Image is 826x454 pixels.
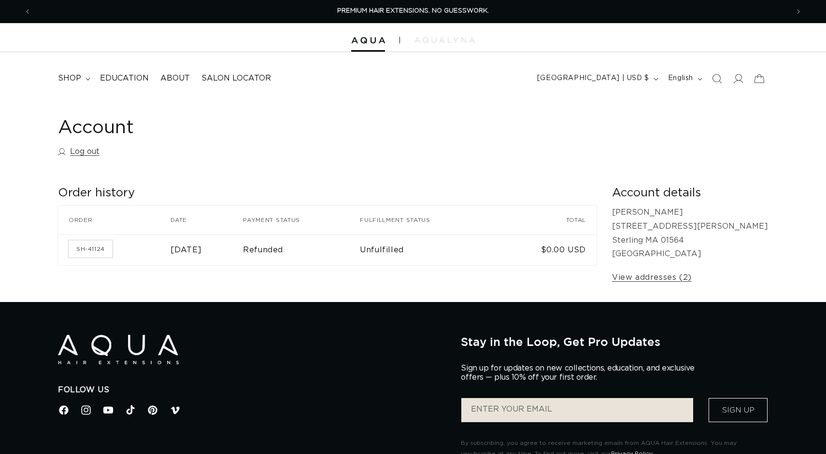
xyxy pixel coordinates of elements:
[201,73,271,83] span: Salon Locator
[52,68,94,89] summary: shop
[709,398,768,422] button: Sign Up
[351,37,385,44] img: Aqua Hair Extensions
[58,335,179,364] img: Aqua Hair Extensions
[461,398,693,422] input: ENTER YOUR EMAIL
[243,234,360,265] td: Refunded
[531,69,662,88] button: [GEOGRAPHIC_DATA] | USD $
[196,68,277,89] a: Salon Locator
[58,145,100,159] a: Log out
[58,206,171,234] th: Order
[100,73,149,83] span: Education
[171,246,202,254] time: [DATE]
[94,68,155,89] a: Education
[58,116,768,140] h1: Account
[662,69,706,88] button: English
[171,206,243,234] th: Date
[337,8,489,14] span: PREMIUM HAIR EXTENSIONS. NO GUESSWORK.
[360,206,500,234] th: Fulfillment status
[160,73,190,83] span: About
[414,37,475,43] img: aqualyna.com
[155,68,196,89] a: About
[537,73,649,83] span: [GEOGRAPHIC_DATA] | USD $
[500,206,597,234] th: Total
[17,2,38,21] button: Previous announcement
[461,364,702,382] p: Sign up for updates on new collections, education, and exclusive offers — plus 10% off your first...
[461,335,768,348] h2: Stay in the Loop, Get Pro Updates
[500,234,597,265] td: $0.00 USD
[58,385,446,395] h2: Follow Us
[612,271,692,285] a: View addresses (2)
[706,68,727,89] summary: Search
[788,2,809,21] button: Next announcement
[612,186,768,201] h2: Account details
[360,234,500,265] td: Unfulfilled
[58,73,81,83] span: shop
[58,186,597,201] h2: Order history
[668,73,693,83] span: English
[69,240,113,258] a: Order number SH-41124
[243,206,360,234] th: Payment status
[612,206,768,261] p: [PERSON_NAME] [STREET_ADDRESS][PERSON_NAME] Sterling MA 01564 [GEOGRAPHIC_DATA]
